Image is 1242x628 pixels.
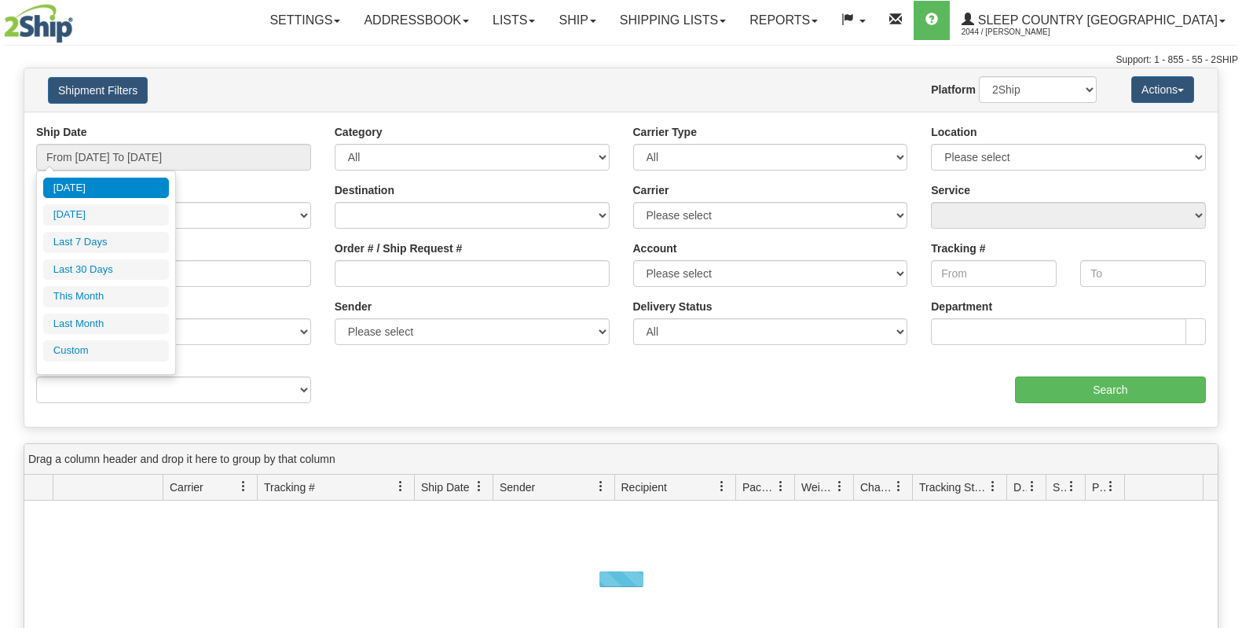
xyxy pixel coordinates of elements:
[1013,479,1027,495] span: Delivery Status
[1097,473,1124,500] a: Pickup Status filter column settings
[335,182,394,198] label: Destination
[43,314,169,335] li: Last Month
[1092,479,1105,495] span: Pickup Status
[931,182,970,198] label: Service
[633,241,677,256] label: Account
[421,479,469,495] span: Ship Date
[43,232,169,253] li: Last 7 Days
[4,53,1238,67] div: Support: 1 - 855 - 55 - 2SHIP
[1206,233,1240,394] iframe: chat widget
[335,299,372,314] label: Sender
[633,299,713,314] label: Delivery Status
[1015,376,1206,403] input: Search
[1053,479,1066,495] span: Shipment Issues
[547,1,607,40] a: Ship
[481,1,547,40] a: Lists
[633,182,669,198] label: Carrier
[48,77,148,104] button: Shipment Filters
[1019,473,1046,500] a: Delivery Status filter column settings
[974,13,1218,27] span: Sleep Country [GEOGRAPHIC_DATA]
[170,479,203,495] span: Carrier
[931,124,976,140] label: Location
[931,241,985,256] label: Tracking #
[24,444,1218,475] div: grid grouping header
[860,479,893,495] span: Charge
[738,1,830,40] a: Reports
[466,473,493,500] a: Ship Date filter column settings
[962,24,1079,40] span: 2044 / [PERSON_NAME]
[768,473,794,500] a: Packages filter column settings
[931,82,976,97] label: Platform
[258,1,352,40] a: Settings
[4,4,73,43] img: logo2044.jpg
[919,479,987,495] span: Tracking Status
[608,1,738,40] a: Shipping lists
[742,479,775,495] span: Packages
[950,1,1237,40] a: Sleep Country [GEOGRAPHIC_DATA] 2044 / [PERSON_NAME]
[43,340,169,362] li: Custom
[885,473,912,500] a: Charge filter column settings
[633,124,697,140] label: Carrier Type
[709,473,735,500] a: Recipient filter column settings
[387,473,414,500] a: Tracking # filter column settings
[826,473,853,500] a: Weight filter column settings
[1080,260,1206,287] input: To
[1131,76,1194,103] button: Actions
[931,260,1057,287] input: From
[264,479,315,495] span: Tracking #
[335,124,383,140] label: Category
[588,473,614,500] a: Sender filter column settings
[352,1,481,40] a: Addressbook
[801,479,834,495] span: Weight
[980,473,1006,500] a: Tracking Status filter column settings
[621,479,667,495] span: Recipient
[931,299,992,314] label: Department
[43,178,169,199] li: [DATE]
[43,286,169,307] li: This Month
[43,204,169,226] li: [DATE]
[335,241,463,256] label: Order # / Ship Request #
[36,124,87,140] label: Ship Date
[1058,473,1085,500] a: Shipment Issues filter column settings
[230,473,257,500] a: Carrier filter column settings
[500,479,535,495] span: Sender
[43,259,169,281] li: Last 30 Days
